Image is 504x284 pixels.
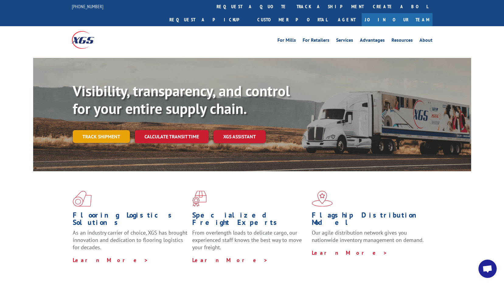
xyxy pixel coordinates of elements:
a: Learn More > [73,257,148,264]
a: Agent [332,13,362,26]
img: xgs-icon-total-supply-chain-intelligence-red [73,191,92,207]
a: For Mills [277,38,296,44]
span: As an industry carrier of choice, XGS has brought innovation and dedication to flooring logistics... [73,229,187,251]
a: Resources [391,38,413,44]
span: Our agile distribution network gives you nationwide inventory management on demand. [312,229,424,243]
h1: Specialized Freight Experts [192,211,307,229]
b: Visibility, transparency, and control for your entire supply chain. [73,81,290,118]
img: xgs-icon-focused-on-flooring-red [192,191,207,207]
a: Request a pickup [165,13,253,26]
img: xgs-icon-flagship-distribution-model-red [312,191,333,207]
h1: Flooring Logistics Solutions [73,211,188,229]
a: Calculate transit time [135,130,209,143]
a: Learn More > [312,249,388,256]
a: Join Our Team [362,13,433,26]
a: Customer Portal [253,13,332,26]
a: For Retailers [303,38,329,44]
div: Open chat [478,260,497,278]
a: [PHONE_NUMBER] [72,3,103,9]
a: Track shipment [73,130,130,143]
p: From overlength loads to delicate cargo, our experienced staff knows the best way to move your fr... [192,229,307,256]
a: About [419,38,433,44]
h1: Flagship Distribution Model [312,211,427,229]
a: Services [336,38,353,44]
a: Advantages [360,38,385,44]
a: XGS ASSISTANT [214,130,266,143]
a: Learn More > [192,257,268,264]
